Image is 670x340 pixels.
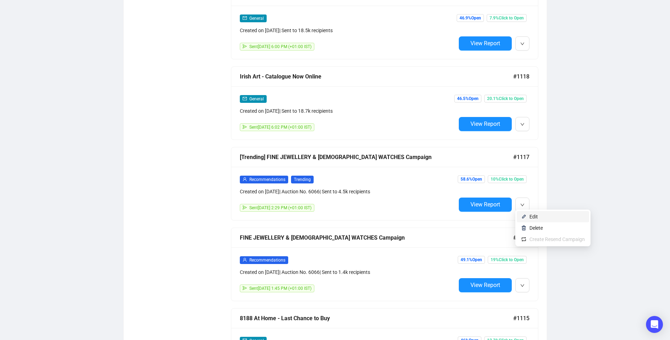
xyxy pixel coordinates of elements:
[487,14,527,22] span: 7.9% Click to Open
[243,177,247,181] span: user
[458,256,485,264] span: 49.1% Open
[243,205,247,210] span: send
[529,236,585,242] span: Create Resend Campaign
[520,203,524,207] span: down
[249,44,312,49] span: Sent [DATE] 6:00 PM (+01:00 IST)
[240,268,456,276] div: Created on [DATE] | Auction No. 6066 | Sent to 1.4k recipients
[240,233,513,242] div: FINE JEWELLERY & [DEMOGRAPHIC_DATA] WATCHES Campaign
[488,256,527,264] span: 19% Click to Open
[231,228,538,301] a: FINE JEWELLERY & [DEMOGRAPHIC_DATA] WATCHES Campaign#1116userRecommendationsCreated on [DATE]| Au...
[520,122,524,127] span: down
[488,175,527,183] span: 10% Click to Open
[231,66,538,140] a: Irish Art - Catalogue Now Online#1118mailGeneralCreated on [DATE]| Sent to 18.7k recipientssendSe...
[459,117,512,131] button: View Report
[249,96,264,101] span: General
[470,121,500,127] span: View Report
[243,96,247,101] span: mail
[529,214,538,219] span: Edit
[470,282,500,288] span: View Report
[459,198,512,212] button: View Report
[513,314,529,323] span: #1115
[454,95,481,102] span: 46.5% Open
[249,125,312,130] span: Sent [DATE] 6:02 PM (+01:00 IST)
[470,201,500,208] span: View Report
[249,286,312,291] span: Sent [DATE] 1:45 PM (+01:00 IST)
[513,233,529,242] span: #1116
[457,14,484,22] span: 46.9% Open
[240,314,513,323] div: 8188 At Home - Last Chance to Buy
[240,188,456,195] div: Created on [DATE] | Auction No. 6066 | Sent to 4.5k recipients
[520,283,524,288] span: down
[249,258,285,263] span: Recommendations
[521,225,527,231] img: svg+xml;base64,PHN2ZyB4bWxucz0iaHR0cDovL3d3dy53My5vcmcvMjAwMC9zdmciIHhtbG5zOnhsaW5rPSJodHRwOi8vd3...
[529,225,543,231] span: Delete
[459,36,512,51] button: View Report
[513,72,529,81] span: #1118
[240,107,456,115] div: Created on [DATE] | Sent to 18.7k recipients
[243,44,247,48] span: send
[240,153,513,162] div: [Trending] FINE JEWELLERY & [DEMOGRAPHIC_DATA] WATCHES Campaign
[249,205,312,210] span: Sent [DATE] 2:29 PM (+01:00 IST)
[231,147,538,221] a: [Trending] FINE JEWELLERY & [DEMOGRAPHIC_DATA] WATCHES Campaign#1117userRecommendationsTrendingCr...
[470,40,500,47] span: View Report
[243,258,247,262] span: user
[243,125,247,129] span: send
[240,72,513,81] div: Irish Art - Catalogue Now Online
[249,16,264,21] span: General
[240,27,456,34] div: Created on [DATE] | Sent to 18.5k recipients
[458,175,485,183] span: 58.6% Open
[291,176,314,183] span: Trending
[521,214,527,219] img: svg+xml;base64,PHN2ZyB4bWxucz0iaHR0cDovL3d3dy53My5vcmcvMjAwMC9zdmciIHhtbG5zOnhsaW5rPSJodHRwOi8vd3...
[459,278,512,292] button: View Report
[521,236,527,242] img: retweet.svg
[243,286,247,290] span: send
[484,95,527,102] span: 20.1% Click to Open
[520,42,524,46] span: down
[646,316,663,333] div: Open Intercom Messenger
[249,177,285,182] span: Recommendations
[513,153,529,162] span: #1117
[243,16,247,20] span: mail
